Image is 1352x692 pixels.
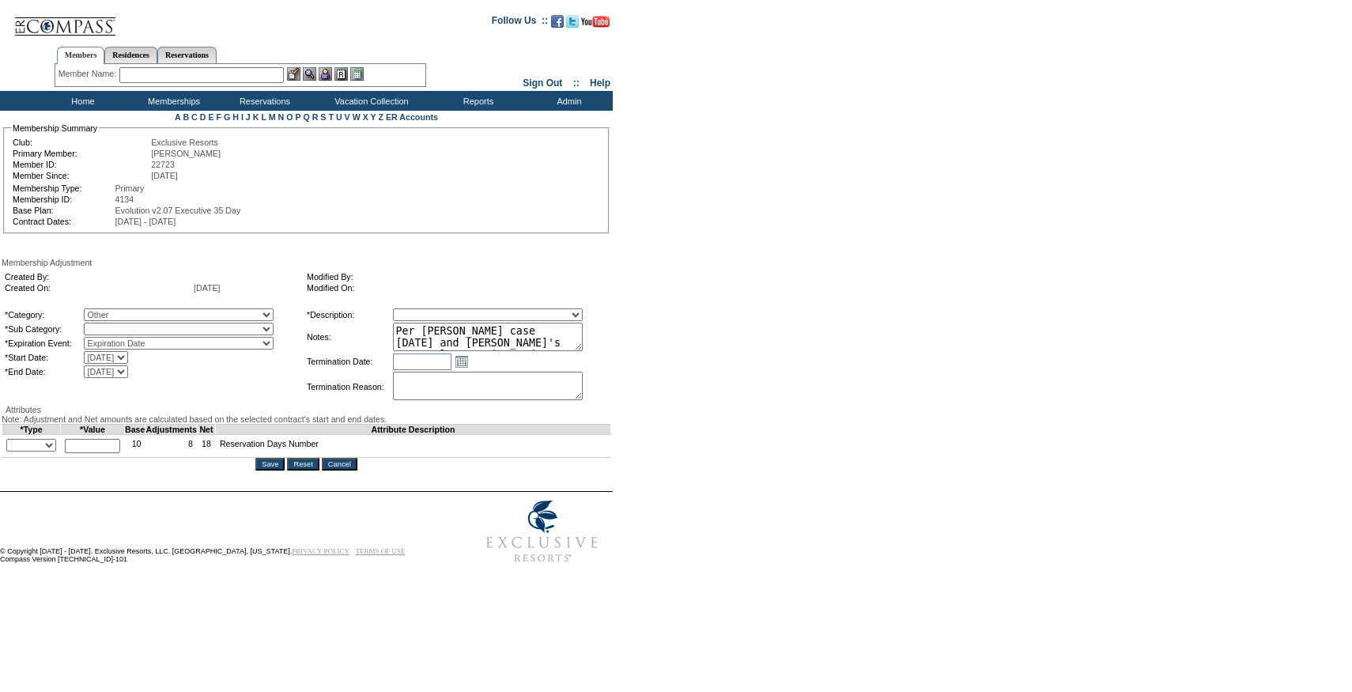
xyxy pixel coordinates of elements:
[336,112,342,122] a: U
[5,323,82,335] td: *Sub Category:
[175,112,180,122] a: A
[312,112,319,122] a: R
[363,112,368,122] a: X
[13,171,149,180] td: Member Since:
[255,458,285,471] input: Save
[115,217,176,226] span: [DATE] - [DATE]
[522,91,613,111] td: Admin
[353,112,361,122] a: W
[11,123,99,133] legend: Membership Summary
[551,20,564,29] a: Become our fan on Facebook
[5,308,82,321] td: *Category:
[253,112,259,122] a: K
[5,272,192,282] td: Created By:
[104,47,157,63] a: Residences
[431,91,522,111] td: Reports
[566,15,579,28] img: Follow us on Twitter
[151,149,221,158] span: [PERSON_NAME]
[566,20,579,29] a: Follow us on Twitter
[151,160,175,169] span: 22723
[492,13,548,32] td: Follow Us ::
[232,112,239,122] a: H
[581,16,610,28] img: Subscribe to our YouTube Channel
[224,112,230,122] a: G
[59,67,119,81] div: Member Name:
[393,323,583,351] textarea: Per [PERSON_NAME] case [DATE] and [PERSON_NAME]'s approval, removing 4 days from 24/25 to be used...
[2,405,611,414] div: Attributes
[303,67,316,81] img: View
[5,337,82,350] td: *Expiration Event:
[371,112,376,122] a: Y
[215,425,610,435] td: Attribute Description
[319,67,332,81] img: Impersonate
[13,4,116,36] img: Compass Home
[303,112,309,122] a: Q
[471,492,613,571] img: Exclusive Resorts
[278,112,285,122] a: N
[200,112,206,122] a: D
[216,112,221,122] a: F
[5,365,82,378] td: *End Date:
[127,91,217,111] td: Memberships
[307,308,391,321] td: *Description:
[261,112,266,122] a: L
[198,435,216,458] td: 18
[217,91,308,111] td: Reservations
[307,283,602,293] td: Modified On:
[296,112,301,122] a: P
[13,195,114,204] td: Membership ID:
[322,458,357,471] input: Cancel
[5,351,82,364] td: *Start Date:
[2,425,61,435] td: *Type
[115,206,241,215] span: Evolution v2.07 Executive 35 Day
[307,372,391,402] td: Termination Reason:
[307,272,602,282] td: Modified By:
[350,67,364,81] img: b_calculator.gif
[115,195,134,204] span: 4134
[125,435,145,458] td: 10
[194,283,221,293] span: [DATE]
[57,47,105,64] a: Members
[13,217,114,226] td: Contract Dates:
[573,78,580,89] span: ::
[2,414,611,424] div: Note: Adjustment and Net amounts are calculated based on the selected contract's start and end da...
[183,112,189,122] a: B
[523,78,562,89] a: Sign Out
[36,91,127,111] td: Home
[287,458,319,471] input: Reset
[145,435,198,458] td: 8
[246,112,251,122] a: J
[581,20,610,29] a: Subscribe to our YouTube Channel
[125,425,145,435] td: Base
[61,425,125,435] td: *Value
[378,112,383,122] a: Z
[157,47,217,63] a: Reservations
[145,425,198,435] td: Adjustments
[292,547,349,555] a: PRIVACY POLICY
[13,138,149,147] td: Club:
[345,112,350,122] a: V
[269,112,276,122] a: M
[386,112,438,122] a: ER Accounts
[198,425,216,435] td: Net
[191,112,198,122] a: C
[590,78,610,89] a: Help
[208,112,213,122] a: E
[356,547,406,555] a: TERMS OF USE
[307,323,391,351] td: Notes:
[115,183,145,193] span: Primary
[151,138,218,147] span: Exclusive Resorts
[13,149,149,158] td: Primary Member:
[151,171,178,180] span: [DATE]
[13,206,114,215] td: Base Plan:
[287,67,300,81] img: b_edit.gif
[215,435,610,458] td: Reservation Days Number
[286,112,293,122] a: O
[13,183,114,193] td: Membership Type:
[308,91,431,111] td: Vacation Collection
[334,67,348,81] img: Reservations
[307,353,391,370] td: Termination Date:
[13,160,149,169] td: Member ID:
[5,283,192,293] td: Created On:
[320,112,326,122] a: S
